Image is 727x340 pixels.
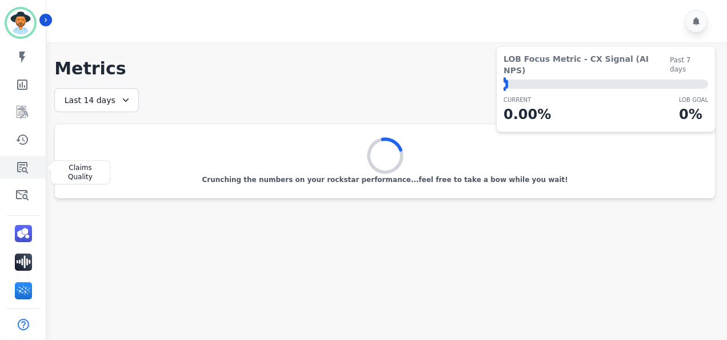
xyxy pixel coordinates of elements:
p: 0 % [679,104,708,125]
p: LOB Goal [679,96,708,104]
span: Past 7 days [670,56,708,74]
p: 0.00 % [504,104,551,125]
div: Last 14 days [54,88,139,112]
p: Crunching the numbers on your rockstar performance...feel free to take a bow while you wait! [202,175,568,184]
p: CURRENT [504,96,551,104]
img: Bordered avatar [7,9,34,37]
h1: Metrics [54,58,716,79]
div: ⬤ [504,80,508,89]
span: LOB Focus Metric - CX Signal (AI NPS) [504,53,670,76]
